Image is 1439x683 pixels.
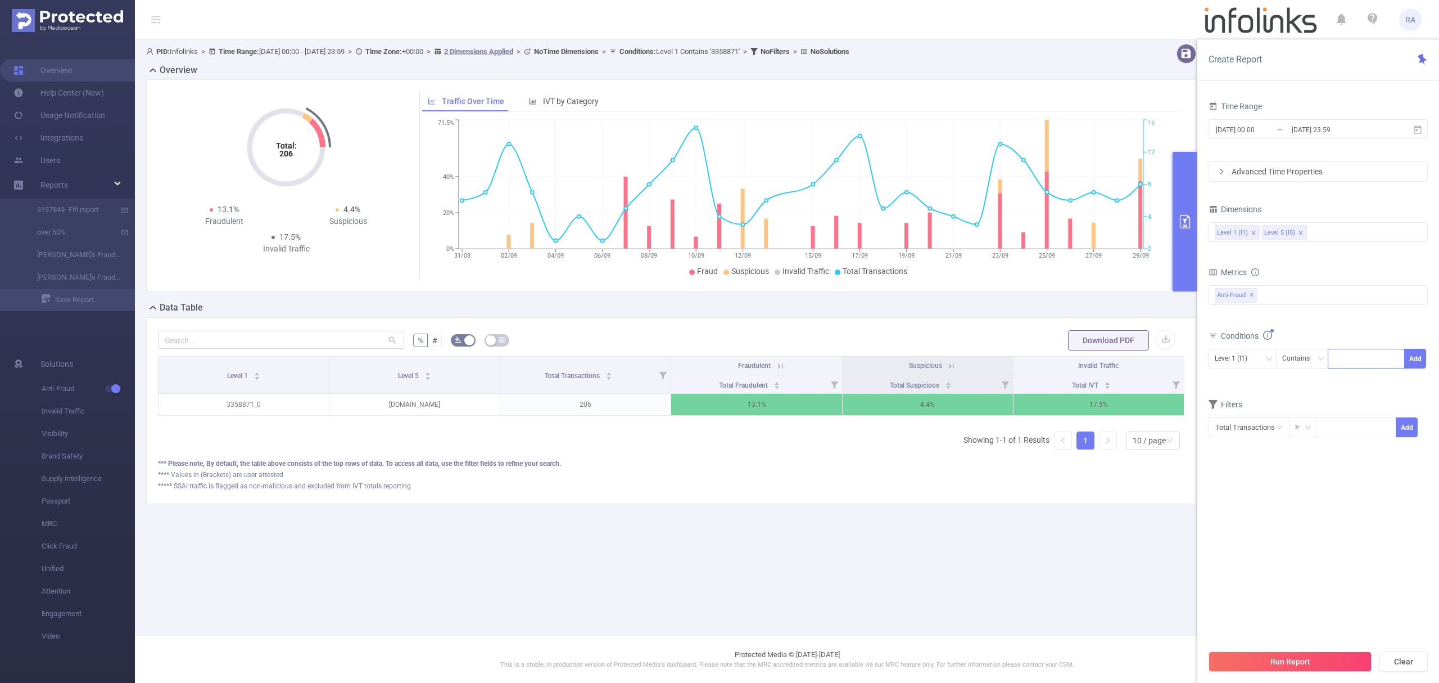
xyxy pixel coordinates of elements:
[1060,437,1066,444] i: icon: left
[1148,181,1151,188] tspan: 8
[740,47,750,56] span: >
[442,97,504,106] span: Traffic Over Time
[418,336,423,345] span: %
[719,381,770,389] span: Total Fraudulent
[1105,437,1111,444] i: icon: right
[1133,432,1166,449] div: 10 / page
[163,660,1411,670] p: This is a stable, in production version of Protected Media's dashboard. Please note that the MRC ...
[444,47,513,56] u: 2 Dimensions Applied
[605,371,612,378] div: Sort
[1379,651,1428,672] button: Clear
[945,384,951,388] i: icon: caret-down
[224,243,348,255] div: Invalid Traffic
[1215,349,1255,368] div: Level 1 (l1)
[12,9,123,32] img: Protected Media
[734,252,750,259] tspan: 12/09
[1209,400,1242,409] span: Filters
[500,394,671,415] p: 206
[13,149,60,172] a: Users
[227,372,250,380] span: Level 1
[160,64,197,77] h2: Overview
[160,301,203,314] h2: Data Table
[1078,362,1119,370] span: Invalid Traffic
[42,468,135,490] span: Supply Intelligence
[1250,289,1254,302] span: ✕
[963,432,1049,450] li: Showing 1-1 of 1 Results
[738,362,771,370] span: Fraudulent
[22,221,121,244] a: over 60%
[1291,122,1382,137] input: End date
[811,47,849,56] b: No Solutions
[22,244,121,266] a: [PERSON_NAME]'s Fraud Report
[22,266,121,289] a: [PERSON_NAME]'s Fraud Report with Host (site)
[1266,356,1273,363] i: icon: down
[219,47,259,56] b: Time Range:
[945,252,961,259] tspan: 21/09
[1039,252,1055,259] tspan: 25/09
[1215,122,1306,137] input: Start date
[13,59,73,82] a: Overview
[428,97,436,105] i: icon: line-chart
[1262,225,1307,240] li: Level 5 (l5)
[697,267,718,276] span: Fraud
[1282,349,1318,368] div: Contains
[254,371,260,374] i: icon: caret-up
[1168,375,1184,393] i: Filter menu
[254,375,260,379] i: icon: caret-down
[343,205,360,214] span: 4.4%
[1209,54,1262,65] span: Create Report
[22,199,121,221] a: 3137849- Fifi report
[146,48,156,55] i: icon: user
[365,47,402,56] b: Time Zone:
[1013,394,1184,415] p: 17.5%
[1218,168,1225,175] i: icon: right
[1054,432,1072,450] li: Previous Page
[42,445,135,468] span: Brand Safety
[1209,268,1247,277] span: Metrics
[945,380,952,387] div: Sort
[782,267,829,276] span: Invalid Traffic
[1148,213,1151,221] tspan: 4
[1264,226,1295,240] div: Level 5 (l5)
[158,459,1184,469] div: *** Please note, By default, the table above consists of the top rows of data. To access all data...
[890,381,941,389] span: Total Suspicious
[997,375,1013,393] i: Filter menu
[198,47,209,56] span: >
[1148,149,1155,156] tspan: 12
[454,252,470,259] tspan: 31/08
[345,47,355,56] span: >
[42,625,135,648] span: Video
[852,252,868,259] tspan: 17/09
[773,380,780,387] div: Sort
[1148,245,1151,253] tspan: 0
[443,209,454,217] tspan: 20%
[1396,417,1418,437] button: Add
[1217,226,1248,240] div: Level 1 (l1)
[790,47,800,56] span: >
[218,205,239,214] span: 13.1%
[534,47,599,56] b: No Time Dimensions
[159,394,329,415] p: 3358871_0
[909,362,942,370] span: Suspicious
[1251,230,1256,237] i: icon: close
[1215,225,1260,240] li: Level 1 (l1)
[826,375,842,393] i: Filter menu
[606,375,612,379] i: icon: caret-down
[1209,162,1427,181] div: icon: rightAdvanced Time Properties
[1215,288,1257,303] span: Anti-Fraud
[1104,380,1111,387] div: Sort
[761,47,790,56] b: No Filters
[438,120,454,127] tspan: 71.5%
[425,371,431,374] i: icon: caret-up
[1295,418,1307,437] div: ≥
[843,394,1013,415] p: 4.4%
[13,82,104,104] a: Help Center (New)
[455,336,461,343] i: icon: bg-colors
[425,375,431,379] i: icon: caret-down
[1263,331,1272,340] i: icon: info-circle
[843,267,907,276] span: Total Transactions
[543,97,599,106] span: IVT by Category
[42,289,135,311] a: Save Report...
[1099,432,1117,450] li: Next Page
[687,252,704,259] tspan: 10/09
